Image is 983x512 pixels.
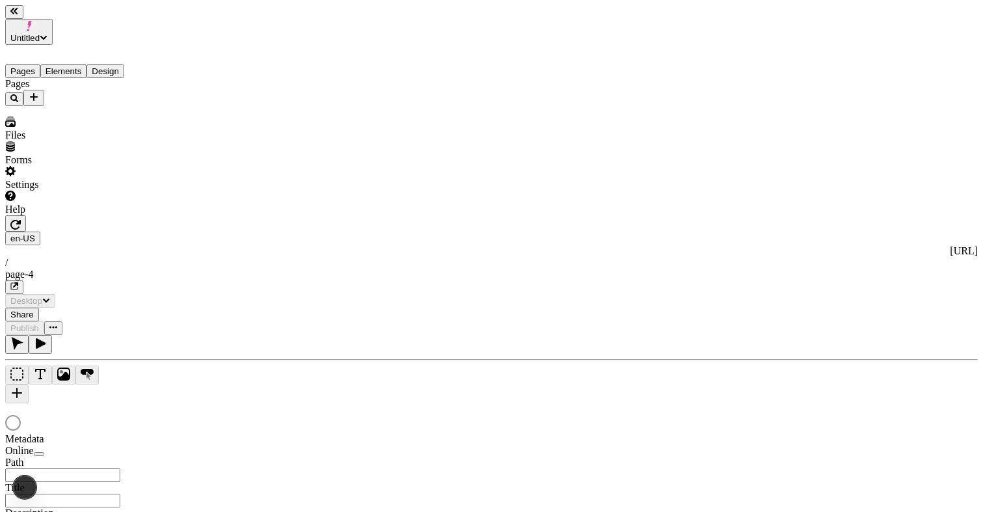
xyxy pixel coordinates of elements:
[5,19,53,45] button: Untitled
[29,366,52,384] button: Text
[5,245,978,257] div: [URL]
[52,366,75,384] button: Image
[75,366,99,384] button: Button
[5,78,161,90] div: Pages
[5,154,161,166] div: Forms
[5,204,161,215] div: Help
[5,308,39,321] button: Share
[5,269,978,280] div: page-4
[10,33,40,43] span: Untitled
[5,232,40,245] button: Open locale picker
[5,366,29,384] button: Box
[5,457,23,468] span: Path
[5,433,161,445] div: Metadata
[10,323,39,333] span: Publish
[5,294,55,308] button: Desktop
[10,234,35,243] span: en-US
[5,321,44,335] button: Publish
[5,257,978,269] div: /
[5,482,25,493] span: Title
[10,296,42,306] span: Desktop
[86,64,124,78] button: Design
[5,179,161,191] div: Settings
[10,310,34,319] span: Share
[5,129,161,141] div: Files
[5,64,40,78] button: Pages
[40,64,87,78] button: Elements
[5,445,34,456] span: Online
[23,90,44,106] button: Add new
